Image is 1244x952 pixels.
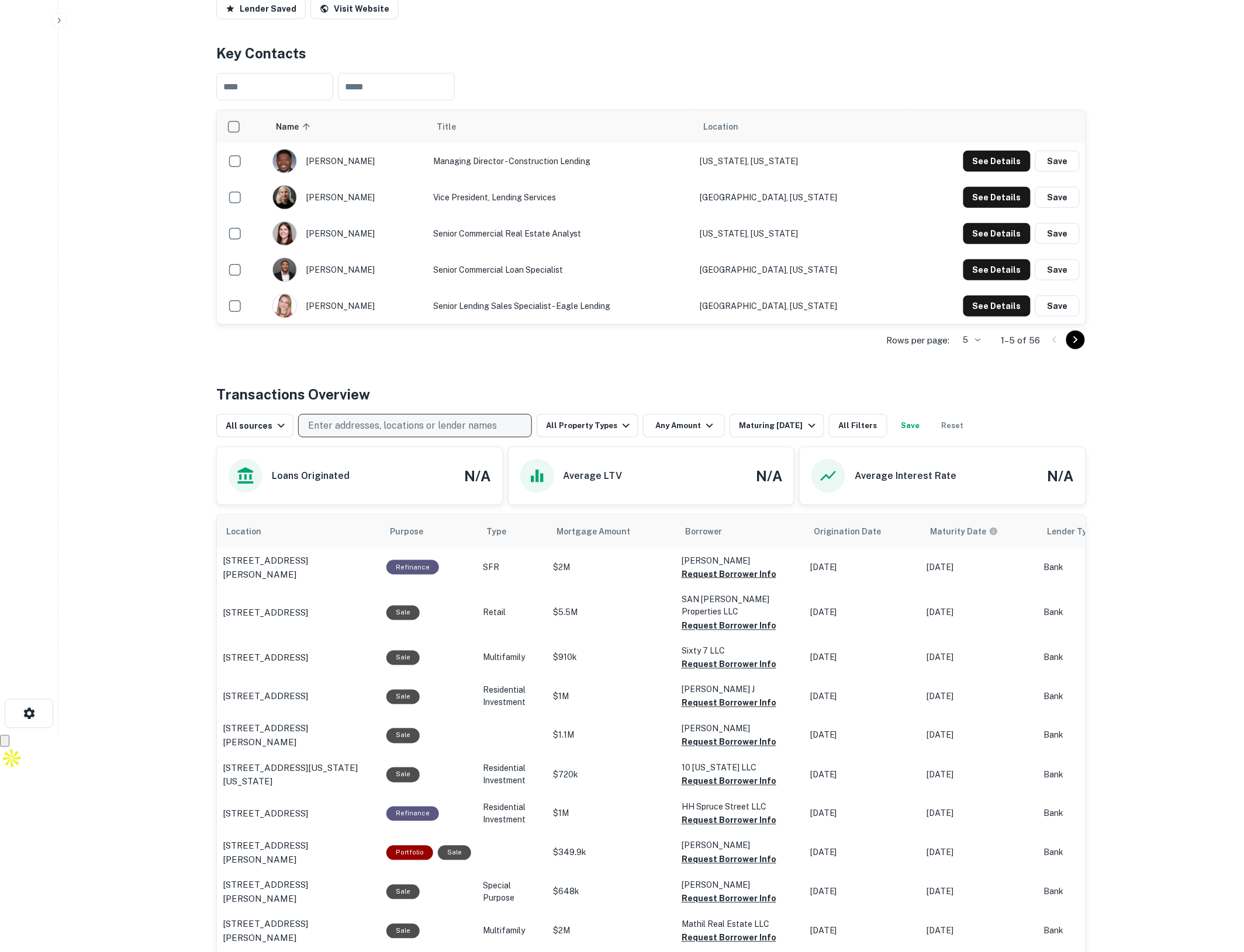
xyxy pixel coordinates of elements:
[955,332,983,349] div: 5
[921,515,1038,548] th: Maturity dates displayed may be estimated. Please contact the lender for the most accurate maturi...
[483,607,541,619] p: Retail
[927,652,1032,664] p: [DATE]
[553,607,670,619] p: $5.5M
[390,524,438,538] span: Purpose
[931,525,1014,538] span: Maturity dates displayed may be estimated. Please contact the lender for the most accurate maturi...
[223,807,308,821] p: [STREET_ADDRESS]
[272,185,421,210] div: [PERSON_NAME]
[216,384,370,405] h4: Transactions Overview
[223,839,375,867] p: [STREET_ADDRESS][PERSON_NAME]
[267,110,427,143] th: Name
[1044,561,1138,574] p: Bank
[682,619,776,633] button: Request Borrower Info
[1066,331,1085,349] button: Go to next page
[682,853,776,867] button: Request Borrower Info
[553,808,670,820] p: $1M
[537,414,638,437] button: All Property Types
[1044,925,1138,937] p: Bank
[829,414,887,437] button: All Filters
[223,918,375,945] p: [STREET_ADDRESS][PERSON_NAME]
[756,465,782,487] h4: N/A
[386,924,420,939] div: Sale
[272,469,350,483] h6: Loans Originated
[386,651,420,665] div: Sale
[386,606,420,620] div: Sale
[682,839,799,852] p: [PERSON_NAME]
[1044,729,1138,742] p: Bank
[963,223,1031,244] button: See Details
[223,762,375,789] a: [STREET_ADDRESS][US_STATE][US_STATE]
[1044,886,1138,898] p: Bank
[223,651,375,665] a: [STREET_ADDRESS]
[739,419,818,433] div: Maturing [DATE]
[927,886,1032,898] p: [DATE]
[694,252,904,288] td: [GEOGRAPHIC_DATA], [US_STATE]
[386,560,439,575] div: This loan purpose was for refinancing
[694,216,904,252] td: [US_STATE], [US_STATE]
[553,769,670,781] p: $720k
[386,807,439,821] div: This loan purpose was for refinancing
[223,606,375,620] a: [STREET_ADDRESS]
[1035,187,1080,208] button: Save
[557,524,645,538] span: Mortgage Amount
[483,652,541,664] p: Multifamily
[223,690,375,704] a: [STREET_ADDRESS]
[810,652,915,664] p: [DATE]
[682,554,799,567] p: [PERSON_NAME]
[682,918,799,931] p: Mathil Real Estate LLC
[216,414,293,437] button: All sources
[1044,769,1138,781] p: Bank
[483,561,541,574] p: SFR
[855,469,956,483] h6: Average Interest Rate
[427,252,694,288] td: Senior Commercial Loan Specialist
[272,294,421,318] div: [PERSON_NAME]
[927,769,1032,781] p: [DATE]
[694,179,904,216] td: [GEOGRAPHIC_DATA], [US_STATE]
[553,925,670,937] p: $2M
[483,685,541,709] p: Residential Investment
[564,469,623,483] h6: Average LTV
[427,143,694,179] td: Managing Director - Construction Lending
[486,524,506,538] span: Type
[483,763,541,787] p: Residential Investment
[226,524,277,538] span: Location
[1035,151,1080,172] button: Save
[927,925,1032,937] p: [DATE]
[427,110,694,143] th: Title
[1048,465,1074,487] h4: N/A
[810,925,915,937] p: [DATE]
[682,814,776,828] button: Request Borrower Info
[223,722,375,749] a: [STREET_ADDRESS][PERSON_NAME]
[273,294,296,318] img: 1549057191065
[730,414,824,437] button: Maturing [DATE]
[1044,652,1138,664] p: Bank
[810,769,915,781] p: [DATE]
[1044,691,1138,703] p: Bank
[547,515,676,548] th: Mortgage Amount
[892,414,929,437] button: Save your search to get updates of matches that match your search criteria.
[682,931,776,945] button: Request Borrower Info
[223,651,308,665] p: [STREET_ADDRESS]
[438,846,471,860] div: Sale
[223,690,308,704] p: [STREET_ADDRESS]
[427,216,694,252] td: Senior Commercial Real Estate Analyst
[682,567,776,581] button: Request Borrower Info
[226,419,288,433] div: All sources
[553,886,670,898] p: $648k
[1186,859,1244,915] div: Chat Widget
[477,515,547,548] th: Type
[1048,524,1097,538] span: Lender Type
[386,885,420,899] div: Sale
[682,722,799,735] p: [PERSON_NAME]
[483,802,541,826] p: Residential Investment
[217,515,381,548] th: Location
[1001,333,1041,348] p: 1–5 of 56
[810,607,915,619] p: [DATE]
[931,525,987,538] h6: Maturity Date
[553,847,670,859] p: $349.9k
[682,774,776,788] button: Request Borrower Info
[386,690,420,704] div: Sale
[272,258,421,282] div: [PERSON_NAME]
[810,561,915,574] p: [DATE]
